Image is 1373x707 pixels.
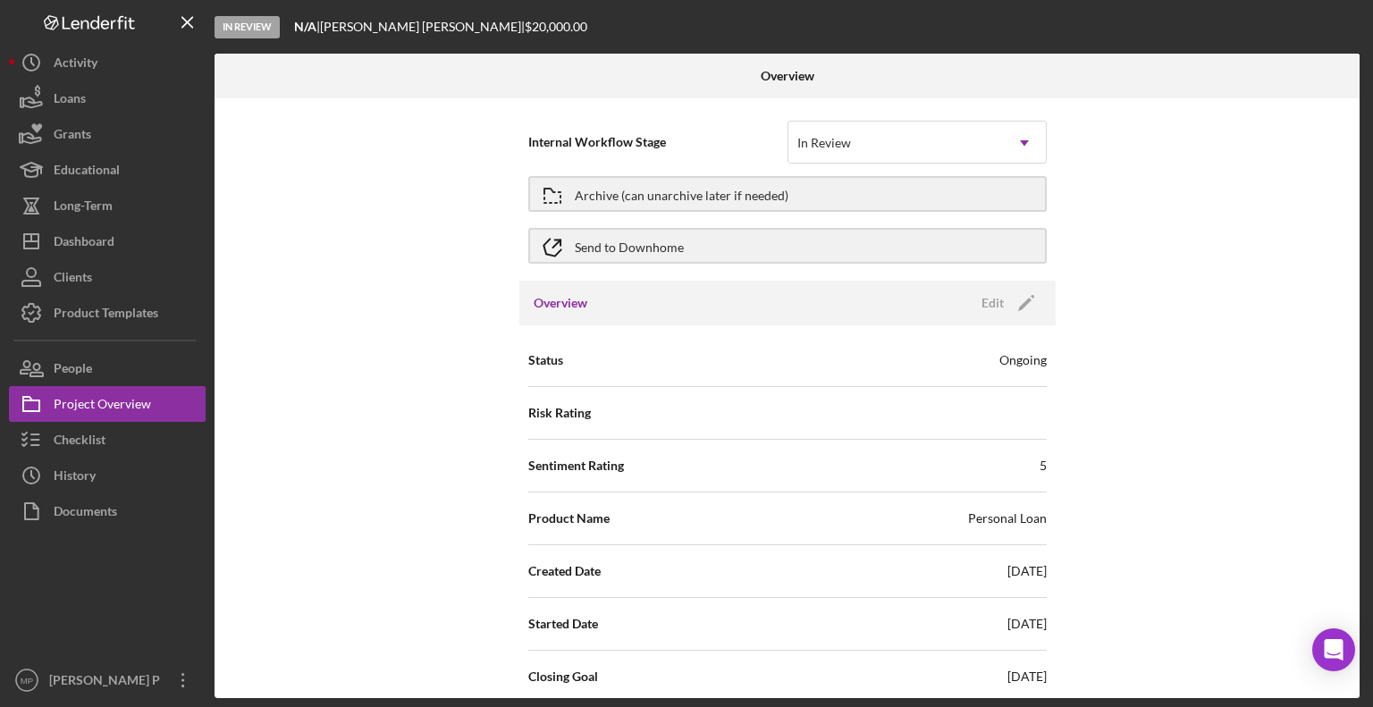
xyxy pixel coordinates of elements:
[54,188,113,228] div: Long-Term
[968,509,1047,527] div: Personal Loan
[971,290,1041,316] button: Edit
[54,386,151,426] div: Project Overview
[9,188,206,223] button: Long-Term
[528,351,563,369] span: Status
[9,458,206,493] button: History
[528,562,601,580] span: Created Date
[54,80,86,121] div: Loans
[9,223,206,259] button: Dashboard
[215,16,280,38] div: In Review
[294,19,316,34] b: N/A
[1007,615,1047,633] div: [DATE]
[1007,562,1047,580] div: [DATE]
[54,422,105,462] div: Checklist
[1040,457,1047,475] div: 5
[54,295,158,335] div: Product Templates
[9,350,206,386] button: People
[528,133,788,151] span: Internal Workflow Stage
[9,259,206,295] button: Clients
[528,404,591,422] span: Risk Rating
[21,676,33,686] text: MP
[797,136,851,150] div: In Review
[525,20,593,34] div: $20,000.00
[528,615,598,633] span: Started Date
[9,295,206,331] button: Product Templates
[9,80,206,116] button: Loans
[528,176,1047,212] button: Archive (can unarchive later if needed)
[9,422,206,458] button: Checklist
[54,458,96,498] div: History
[575,230,684,262] div: Send to Downhome
[9,152,206,188] button: Educational
[54,223,114,264] div: Dashboard
[528,457,624,475] span: Sentiment Rating
[528,668,598,686] span: Closing Goal
[9,116,206,152] button: Grants
[54,350,92,391] div: People
[54,116,91,156] div: Grants
[528,509,610,527] span: Product Name
[1312,628,1355,671] div: Open Intercom Messenger
[294,20,320,34] div: |
[54,493,117,534] div: Documents
[575,178,788,210] div: Archive (can unarchive later if needed)
[1007,668,1047,686] div: [DATE]
[9,493,206,529] button: Documents
[9,386,206,422] button: Project Overview
[528,228,1047,264] button: Send to Downhome
[54,45,97,85] div: Activity
[320,20,525,34] div: [PERSON_NAME] [PERSON_NAME] |
[761,69,814,83] b: Overview
[45,662,161,703] div: [PERSON_NAME] P
[9,662,206,698] button: MP[PERSON_NAME] P
[54,152,120,192] div: Educational
[9,45,206,80] button: Activity
[981,290,1004,316] div: Edit
[534,294,587,312] h3: Overview
[54,259,92,299] div: Clients
[999,351,1047,369] div: Ongoing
